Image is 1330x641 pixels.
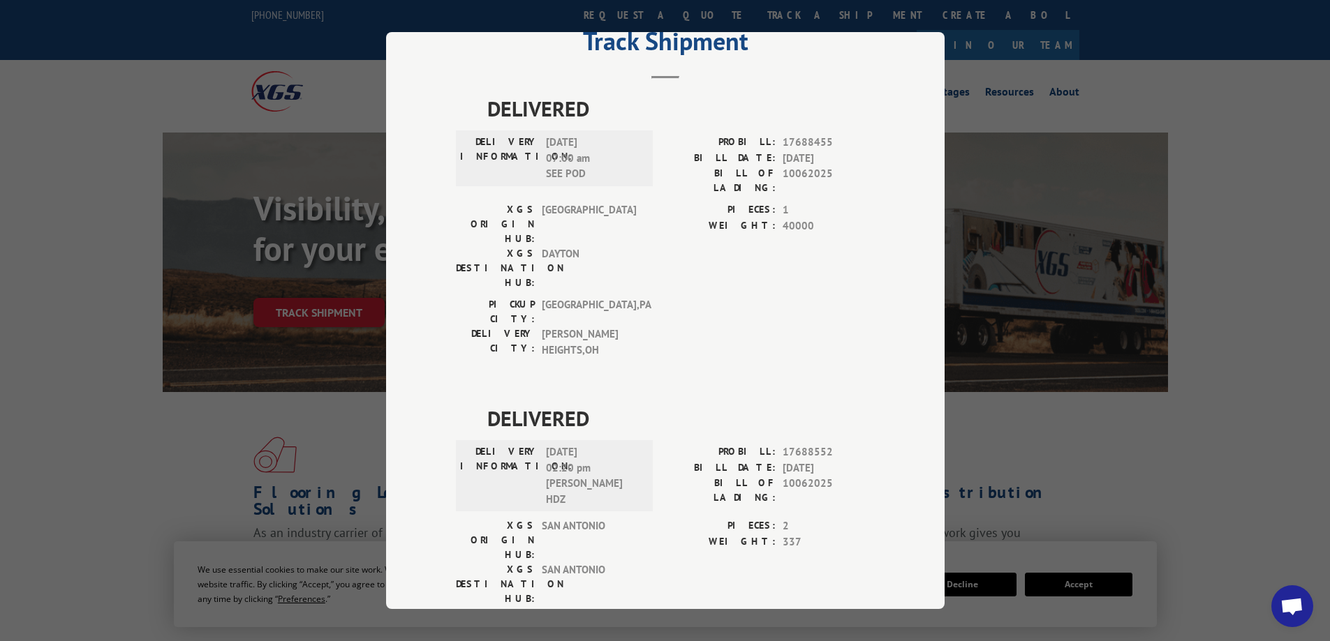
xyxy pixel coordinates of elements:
[665,534,776,550] label: WEIGHT:
[665,218,776,234] label: WEIGHT:
[783,534,875,550] span: 337
[546,444,640,507] span: [DATE] 02:20 pm [PERSON_NAME] HDZ
[665,444,776,460] label: PROBILL:
[783,460,875,476] span: [DATE]
[665,166,776,195] label: BILL OF LADING:
[456,246,535,290] label: XGS DESTINATION HUB:
[665,518,776,534] label: PIECES:
[487,93,875,124] span: DELIVERED
[783,166,875,195] span: 10062025
[665,460,776,476] label: BILL DATE:
[783,151,875,167] span: [DATE]
[1271,585,1313,627] div: Open chat
[546,135,640,182] span: [DATE] 07:00 am SEE POD
[456,562,535,606] label: XGS DESTINATION HUB:
[487,402,875,434] span: DELIVERED
[542,202,636,246] span: [GEOGRAPHIC_DATA]
[783,218,875,234] span: 40000
[665,151,776,167] label: BILL DATE:
[783,135,875,151] span: 17688455
[665,476,776,505] label: BILL OF LADING:
[542,562,636,606] span: SAN ANTONIO
[456,326,535,358] label: DELIVERY CITY:
[542,518,636,562] span: SAN ANTONIO
[783,518,875,534] span: 2
[456,297,535,326] label: PICKUP CITY:
[542,246,636,290] span: DAYTON
[665,135,776,151] label: PROBILL:
[542,326,636,358] span: [PERSON_NAME] HEIGHTS , OH
[456,31,875,58] h2: Track Shipment
[456,202,535,246] label: XGS ORIGIN HUB:
[460,135,539,182] label: DELIVERY INFORMATION:
[783,202,875,218] span: 1
[783,444,875,460] span: 17688552
[460,444,539,507] label: DELIVERY INFORMATION:
[542,297,636,326] span: [GEOGRAPHIC_DATA] , PA
[456,518,535,562] label: XGS ORIGIN HUB:
[783,476,875,505] span: 10062025
[665,202,776,218] label: PIECES:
